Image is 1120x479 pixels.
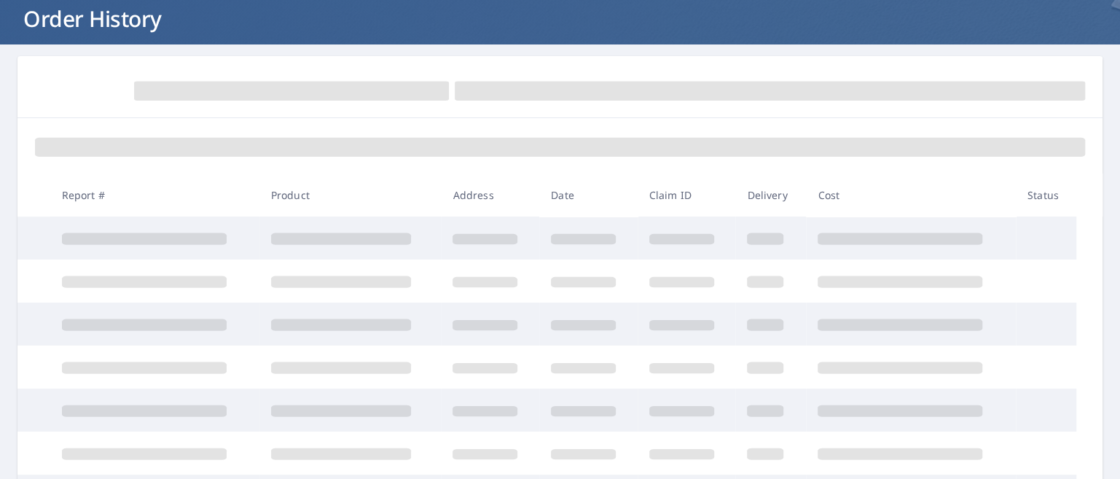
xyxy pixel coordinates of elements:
[259,174,442,217] th: Product
[50,174,259,217] th: Report #
[638,174,736,217] th: Claim ID
[735,174,806,217] th: Delivery
[1016,174,1076,217] th: Status
[806,174,1015,217] th: Cost
[17,4,1103,34] h1: Order History
[539,174,638,217] th: Date
[441,174,539,217] th: Address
